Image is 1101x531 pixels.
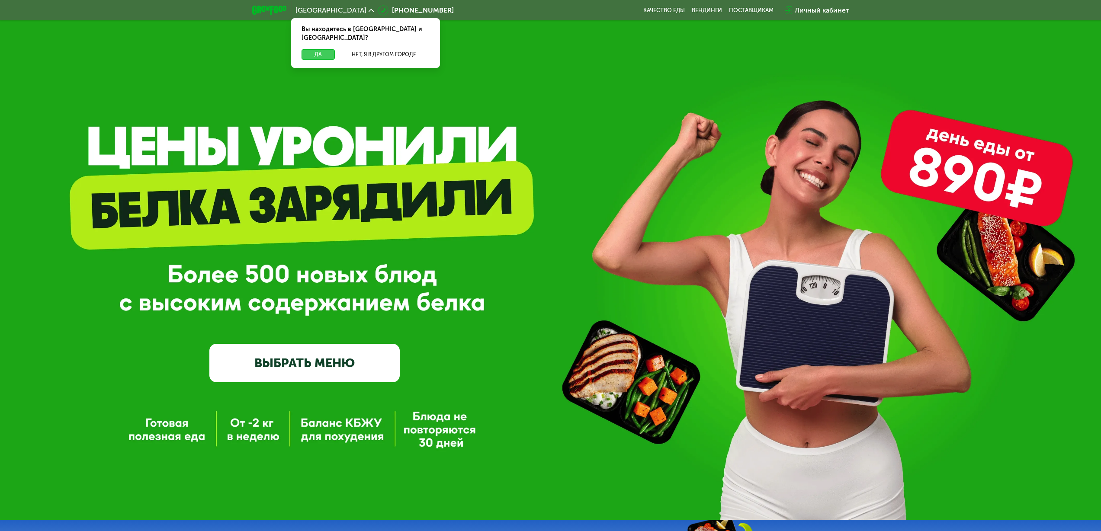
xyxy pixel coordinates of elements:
a: [PHONE_NUMBER] [378,5,454,16]
div: Вы находитесь в [GEOGRAPHIC_DATA] и [GEOGRAPHIC_DATA]? [291,18,440,49]
span: [GEOGRAPHIC_DATA] [295,7,366,14]
a: ВЫБРАТЬ МЕНЮ [209,344,400,382]
div: поставщикам [729,7,774,14]
a: Вендинги [692,7,722,14]
button: Нет, я в другом городе [338,49,430,60]
a: Качество еды [643,7,685,14]
div: Личный кабинет [795,5,849,16]
button: Да [302,49,335,60]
